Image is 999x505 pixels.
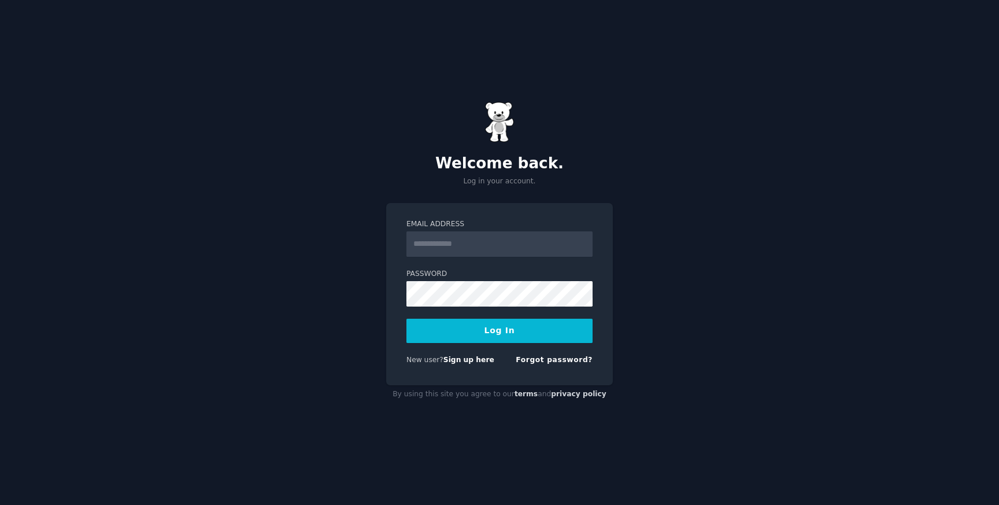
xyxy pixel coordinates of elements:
a: Forgot password? [516,356,593,364]
label: Email Address [406,219,593,230]
label: Password [406,269,593,279]
a: Sign up here [443,356,494,364]
span: New user? [406,356,443,364]
button: Log In [406,319,593,343]
a: terms [515,390,538,398]
a: privacy policy [551,390,606,398]
p: Log in your account. [386,176,613,187]
img: Gummy Bear [485,102,514,142]
div: By using this site you agree to our and [386,385,613,404]
h2: Welcome back. [386,154,613,173]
